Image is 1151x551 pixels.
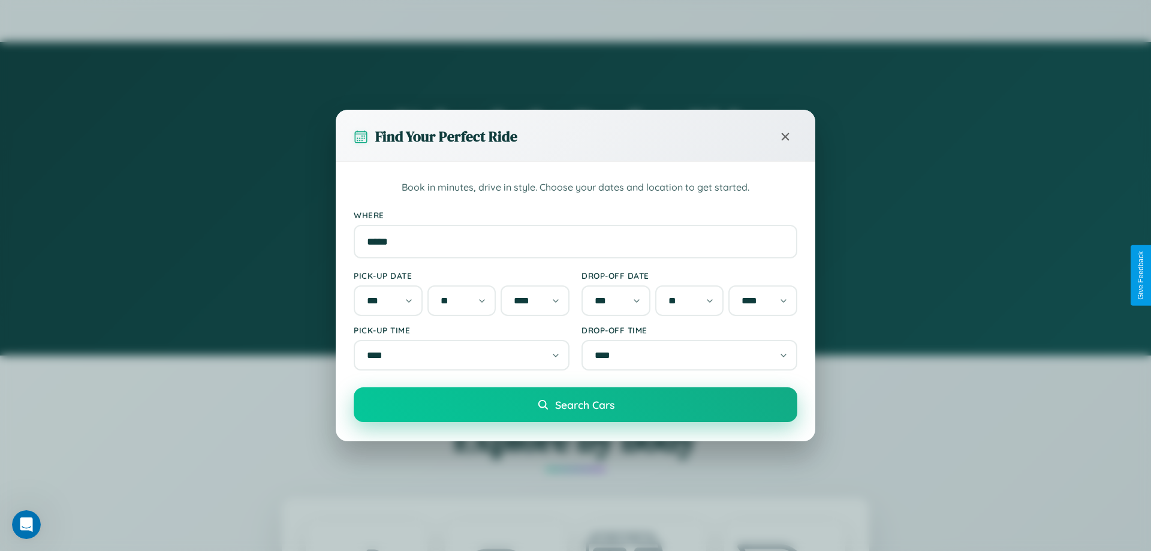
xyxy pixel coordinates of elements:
label: Drop-off Date [581,270,797,281]
p: Book in minutes, drive in style. Choose your dates and location to get started. [354,180,797,195]
label: Pick-up Date [354,270,570,281]
span: Search Cars [555,398,614,411]
label: Drop-off Time [581,325,797,335]
button: Search Cars [354,387,797,422]
label: Where [354,210,797,220]
label: Pick-up Time [354,325,570,335]
h3: Find Your Perfect Ride [375,127,517,146]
